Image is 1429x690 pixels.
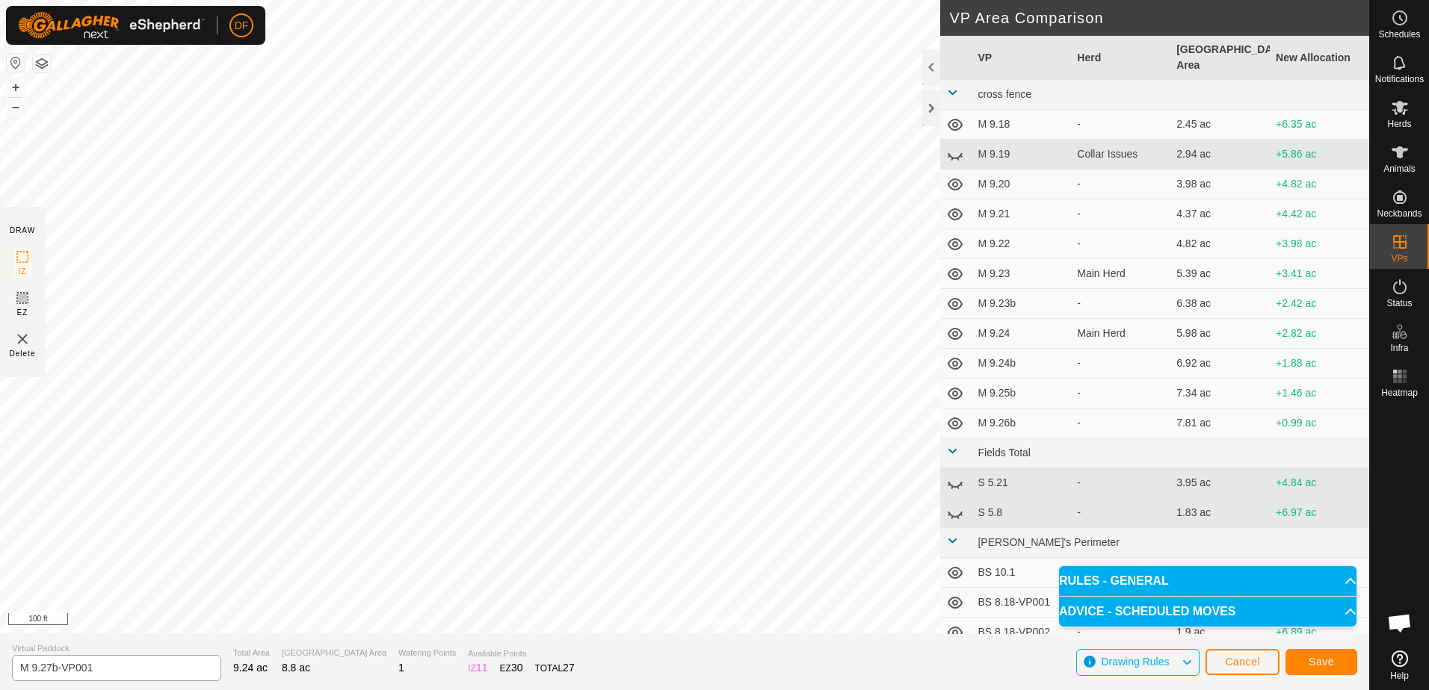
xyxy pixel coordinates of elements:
td: +1.46 ac [1270,379,1369,408]
div: - [1077,475,1164,491]
span: Drawing Rules [1101,656,1169,668]
td: 5.39 ac [1170,259,1270,289]
span: 8.8 ac [282,662,310,674]
p-accordion-header: ADVICE - SCHEDULED MOVES [1059,597,1357,627]
span: Help [1390,671,1409,680]
td: +3.98 ac [1270,229,1369,259]
td: +4.87 ac [1270,558,1369,588]
div: - [1077,176,1164,192]
td: 7.81 ac [1170,408,1270,438]
div: - [1077,116,1164,132]
span: 27 [563,662,575,674]
div: DRAW [10,225,35,236]
td: 7.34 ac [1170,379,1270,408]
td: 2.45 ac [1170,110,1270,140]
td: M 9.23 [972,259,1071,289]
td: 6.38 ac [1170,289,1270,319]
span: 11 [476,662,488,674]
div: - [1077,296,1164,311]
div: TOTAL [535,660,575,676]
span: Animals [1383,164,1416,173]
th: New Allocation [1270,36,1369,80]
td: +0.99 ac [1270,408,1369,438]
td: M 9.19 [972,140,1071,170]
td: +2.42 ac [1270,289,1369,319]
td: M 9.22 [972,229,1071,259]
td: 5.98 ac [1170,319,1270,349]
span: Neckbands [1377,209,1422,218]
span: RULES - GENERAL [1059,575,1169,587]
td: 1.9 ac [1170,618,1270,647]
button: Map Layers [33,55,51,72]
td: S 5.21 [972,468,1071,498]
td: S 5.8 [972,498,1071,528]
td: BS 10.1 [972,558,1071,588]
button: Reset Map [7,54,25,72]
td: 6.92 ac [1170,349,1270,379]
button: – [7,98,25,116]
a: Help [1370,644,1429,686]
td: 2.94 ac [1170,140,1270,170]
td: BS 8.18-VP001 [972,588,1071,618]
span: Notifications [1375,75,1424,84]
div: - [1077,236,1164,252]
button: Cancel [1206,649,1280,675]
div: Collar Issues [1077,146,1164,162]
span: Available Points [468,647,574,660]
span: 1 [398,662,404,674]
td: +3.41 ac [1270,259,1369,289]
div: - [1077,415,1164,431]
div: - [1077,624,1164,640]
td: +2.82 ac [1270,319,1369,349]
div: Main Herd [1077,266,1164,282]
td: +6.97 ac [1270,498,1369,528]
td: M 9.26b [972,408,1071,438]
button: Save [1286,649,1357,675]
td: M 9.25b [972,379,1071,408]
span: Heatmap [1381,388,1418,397]
span: Infra [1390,344,1408,352]
th: Herd [1071,36,1170,80]
td: M 9.23b [972,289,1071,319]
td: +6.89 ac [1270,618,1369,647]
div: - [1077,565,1164,580]
span: Watering Points [398,647,456,659]
span: Save [1309,656,1334,668]
span: Virtual Paddock [12,642,221,655]
img: VP [13,330,31,348]
td: 1.83 ac [1170,498,1270,528]
td: 4.82 ac [1170,229,1270,259]
td: +4.84 ac [1270,468,1369,498]
div: Main Herd [1077,326,1164,341]
span: EZ [17,307,28,318]
a: Privacy Policy [626,614,682,627]
div: - [1077,206,1164,222]
td: 3.98 ac [1170,170,1270,199]
td: M 9.24b [972,349,1071,379]
th: [GEOGRAPHIC_DATA] Area [1170,36,1270,80]
span: Status [1386,299,1412,308]
td: M 9.20 [972,170,1071,199]
span: cross fence [978,88,1031,100]
span: [GEOGRAPHIC_DATA] Area [282,647,386,659]
span: VPs [1391,254,1407,263]
span: Cancel [1225,656,1260,668]
td: +4.42 ac [1270,199,1369,229]
td: BS 8.18-VP002 [972,618,1071,647]
td: 3.95 ac [1170,468,1270,498]
a: Contact Us [700,614,744,627]
th: VP [972,36,1071,80]
span: IZ [19,266,27,277]
span: [PERSON_NAME]'s Perimeter [978,536,1119,548]
td: 3.93 ac [1170,558,1270,588]
td: +6.35 ac [1270,110,1369,140]
div: EZ [500,660,523,676]
span: DF [235,18,249,34]
span: Delete [10,348,36,359]
span: Herds [1387,119,1411,128]
td: M 9.18 [972,110,1071,140]
span: ADVICE - SCHEDULED MOVES [1059,606,1235,618]
td: 4.37 ac [1170,199,1270,229]
td: +4.82 ac [1270,170,1369,199]
span: Total Area [233,647,270,659]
